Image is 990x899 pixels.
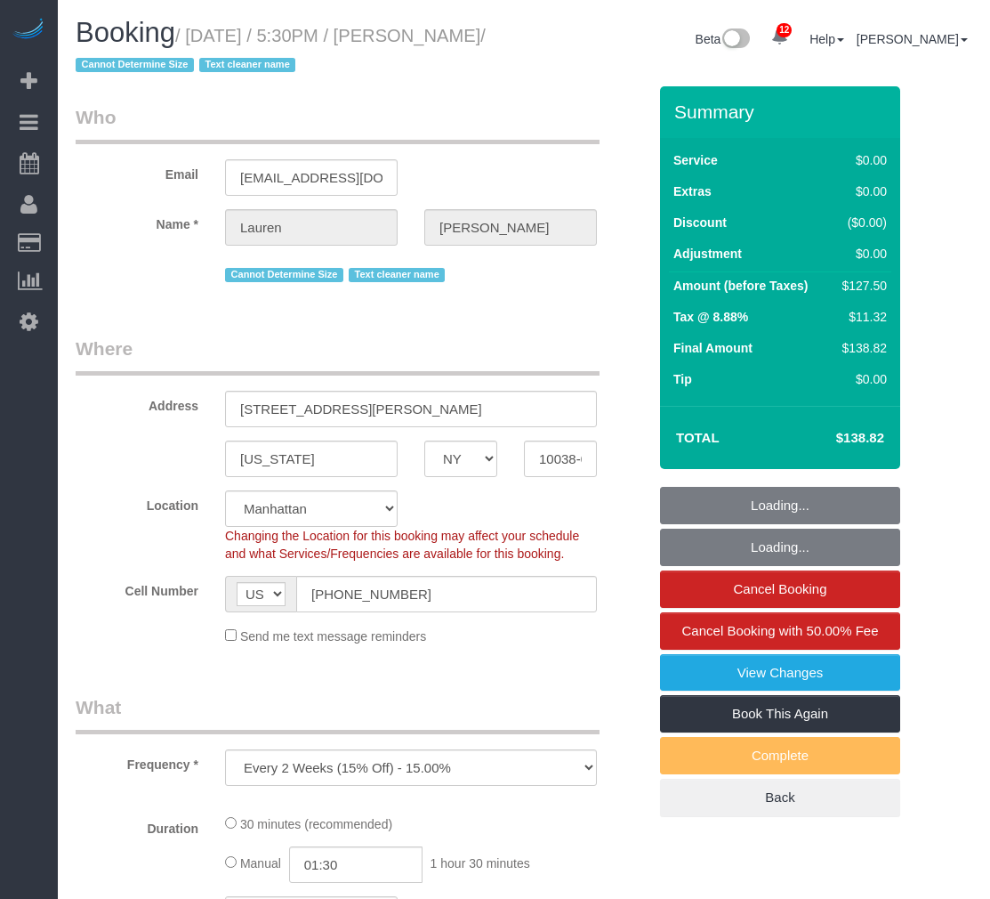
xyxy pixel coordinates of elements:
label: Tax @ 8.88% [673,308,748,326]
label: Cell Number [62,576,212,600]
a: 12 [762,18,797,57]
legend: What [76,694,600,734]
img: Automaid Logo [11,18,46,43]
div: $138.82 [835,339,887,357]
img: New interface [720,28,750,52]
label: Name * [62,209,212,233]
input: Last Name [424,209,597,246]
input: First Name [225,209,398,246]
input: Email [225,159,398,196]
a: Help [809,32,844,46]
legend: Where [76,336,600,376]
label: Extras [673,182,712,200]
span: 1 hour 30 minutes [431,856,530,871]
a: Cancel Booking with 50.00% Fee [660,612,900,650]
label: Location [62,490,212,514]
span: Changing the Location for this booking may affect your schedule and what Services/Frequencies are... [225,529,579,561]
small: / [DATE] / 5:30PM / [PERSON_NAME] [76,26,486,76]
div: $0.00 [835,182,887,200]
span: / [76,26,486,76]
div: $11.32 [835,308,887,326]
span: Send me text message reminders [240,629,426,644]
div: $0.00 [835,370,887,388]
a: View Changes [660,654,900,692]
label: Email [62,159,212,183]
div: $127.50 [835,277,887,295]
label: Final Amount [673,339,753,357]
div: $0.00 [835,151,887,169]
legend: Who [76,104,600,144]
input: Zip Code [524,441,597,477]
strong: Total [676,430,720,445]
label: Discount [673,214,727,231]
span: Cancel Booking with 50.00% Fee [682,623,879,638]
h4: $138.82 [783,431,884,446]
a: [PERSON_NAME] [857,32,968,46]
label: Service [673,151,718,169]
label: Duration [62,814,212,838]
div: $0.00 [835,245,887,263]
span: Booking [76,17,175,48]
label: Amount (before Taxes) [673,277,808,295]
label: Address [62,391,212,415]
a: Beta [696,32,751,46]
a: Cancel Booking [660,571,900,608]
span: 12 [777,23,792,37]
a: Back [660,779,900,816]
input: City [225,441,398,477]
span: 30 minutes (recommended) [240,817,392,831]
label: Adjustment [673,245,742,263]
h3: Summary [674,101,891,122]
input: Cell Number [296,576,597,612]
span: Manual [240,856,281,871]
div: ($0.00) [835,214,887,231]
label: Tip [673,370,692,388]
span: Text cleaner name [199,58,295,72]
span: Cannot Determine Size [225,268,343,282]
span: Text cleaner name [349,268,445,282]
label: Frequency * [62,749,212,773]
span: Cannot Determine Size [76,58,194,72]
a: Book This Again [660,695,900,733]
